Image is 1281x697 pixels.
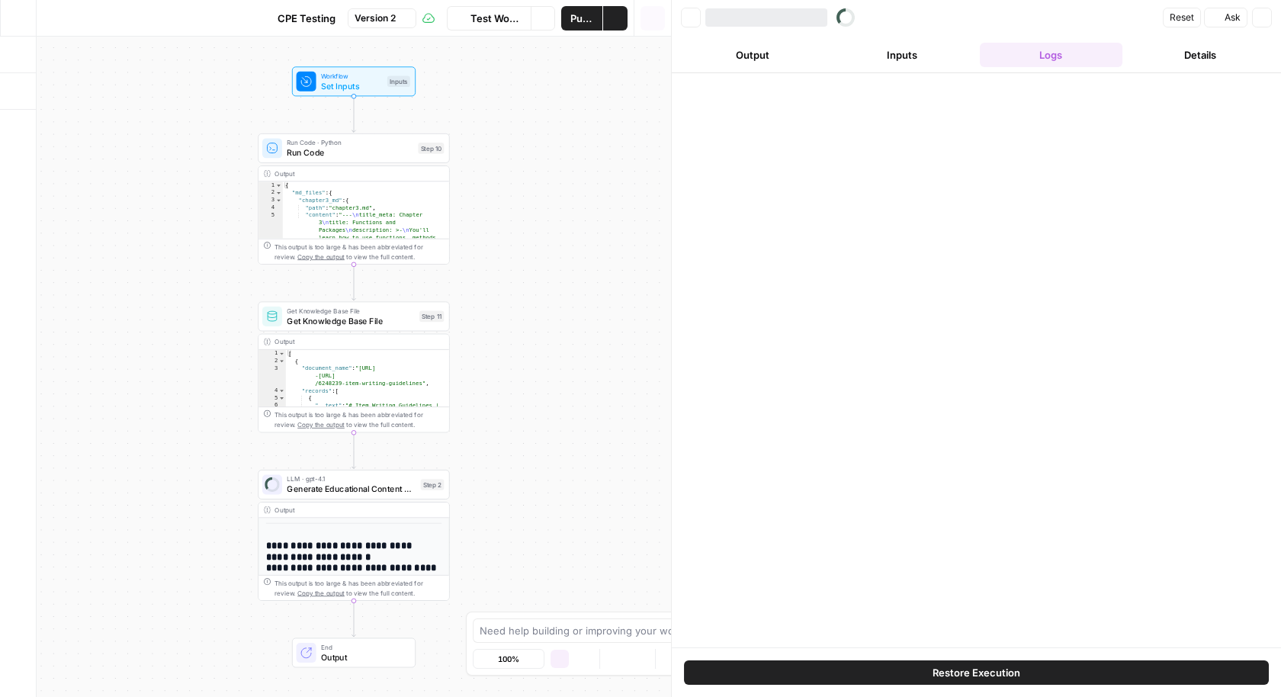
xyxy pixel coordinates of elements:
div: This output is too large & has been abbreviated for review. to view the full content. [274,242,444,262]
div: Step 10 [418,143,444,154]
button: CPE Testing [255,6,345,31]
div: 3 [258,197,283,204]
g: Edge from step_10 to step_11 [352,264,356,300]
span: Copy the output [297,252,345,260]
span: Toggle code folding, rows 3 through 6 [275,197,282,204]
button: Ask [1204,8,1247,27]
span: Run Code [287,146,413,159]
span: LLM · gpt-4.1 [287,474,416,484]
button: Details [1128,43,1272,67]
div: Output [274,505,416,515]
div: 1 [258,350,286,358]
span: Toggle code folding, rows 1 through 10 [278,350,285,358]
span: Restore Execution [933,665,1020,680]
span: Set Inputs [321,79,382,92]
g: Edge from step_2 to end [352,600,356,637]
div: 5 [258,394,286,402]
span: Run Code · Python [287,138,413,148]
span: Get Knowledge Base File [287,314,414,326]
button: Version 2 [348,8,416,28]
span: Copy the output [297,421,345,429]
div: 3 [258,365,286,387]
span: Version 2 [355,11,396,25]
button: Logs [980,43,1123,67]
button: Test Workflow [447,6,531,31]
span: Copy the output [297,589,345,596]
div: Output [274,169,416,178]
button: Publish [561,6,602,31]
span: Output [321,651,405,663]
g: Edge from start to step_10 [352,96,356,133]
div: Step 11 [419,311,444,323]
span: End [321,642,405,652]
g: Edge from step_11 to step_2 [352,432,356,469]
span: Test Workflow [470,11,522,26]
span: CPE Testing [278,11,335,26]
div: 4 [258,204,283,211]
div: Output [274,337,416,347]
span: 100% [498,653,519,665]
button: Output [681,43,824,67]
span: Toggle code folding, rows 4 through 8 [278,387,285,394]
button: Inputs [830,43,974,67]
span: Publish [570,11,593,26]
span: Workflow [321,71,382,81]
div: This output is too large & has been abbreviated for review. to view the full content. [274,578,444,598]
div: Inputs [387,76,410,88]
div: Step 2 [421,479,445,490]
span: Reset [1170,11,1194,24]
div: Get Knowledge Base FileGet Knowledge Base FileStep 11Output[ { "document_name":"[URL] -[URL] /624... [258,301,449,432]
div: 4 [258,387,286,394]
div: EndOutput [258,638,449,668]
span: Toggle code folding, rows 2 through 9 [278,357,285,365]
button: Reset [1163,8,1201,27]
span: Get Knowledge Base File [287,306,414,316]
div: This output is too large & has been abbreviated for review. to view the full content. [274,410,444,429]
span: Toggle code folding, rows 2 through 7 [275,189,282,197]
div: Run Code · PythonRun CodeStep 10Output{ "md_files":{ "chapter3_md":{ "path":"chapter3.md", "conte... [258,133,449,265]
span: Toggle code folding, rows 1 through 8 [275,181,282,189]
span: Ask [1225,11,1241,24]
button: Restore Execution [684,660,1269,685]
div: 2 [258,357,286,365]
div: 2 [258,189,283,197]
div: 1 [258,181,283,189]
span: Generate Educational Content Questions [287,483,416,495]
div: WorkflowSet InputsInputs [258,66,449,96]
span: Toggle code folding, rows 5 through 7 [278,394,285,402]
